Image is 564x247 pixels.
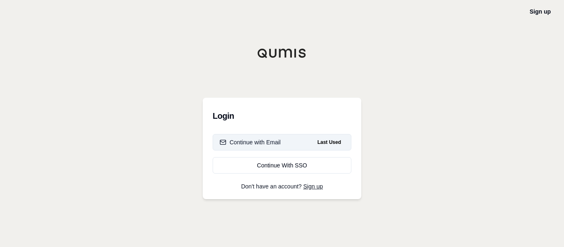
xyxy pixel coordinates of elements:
span: Last Used [314,137,344,147]
a: Sign up [530,8,551,15]
div: Continue With SSO [220,161,344,169]
a: Continue With SSO [213,157,351,174]
button: Continue with EmailLast Used [213,134,351,151]
p: Don't have an account? [213,183,351,189]
div: Continue with Email [220,138,281,146]
img: Qumis [257,48,307,58]
a: Sign up [303,183,323,190]
h3: Login [213,108,351,124]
